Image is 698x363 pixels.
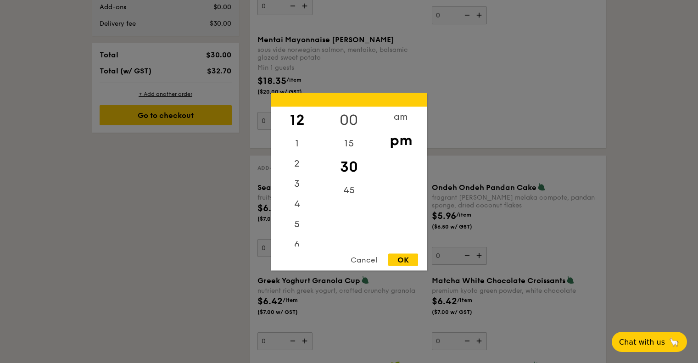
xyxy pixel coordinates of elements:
div: Cancel [341,253,386,266]
div: 6 [271,234,323,254]
div: 45 [323,180,375,200]
div: am [375,106,427,127]
span: Chat with us [619,338,665,346]
div: 2 [271,153,323,173]
div: 3 [271,173,323,194]
div: 5 [271,214,323,234]
button: Chat with us🦙 [612,332,687,352]
div: pm [375,127,427,153]
div: 4 [271,194,323,214]
div: 12 [271,106,323,133]
span: 🦙 [669,337,680,347]
div: OK [388,253,418,266]
div: 1 [271,133,323,153]
div: 00 [323,106,375,133]
div: 30 [323,153,375,180]
div: 15 [323,133,375,153]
